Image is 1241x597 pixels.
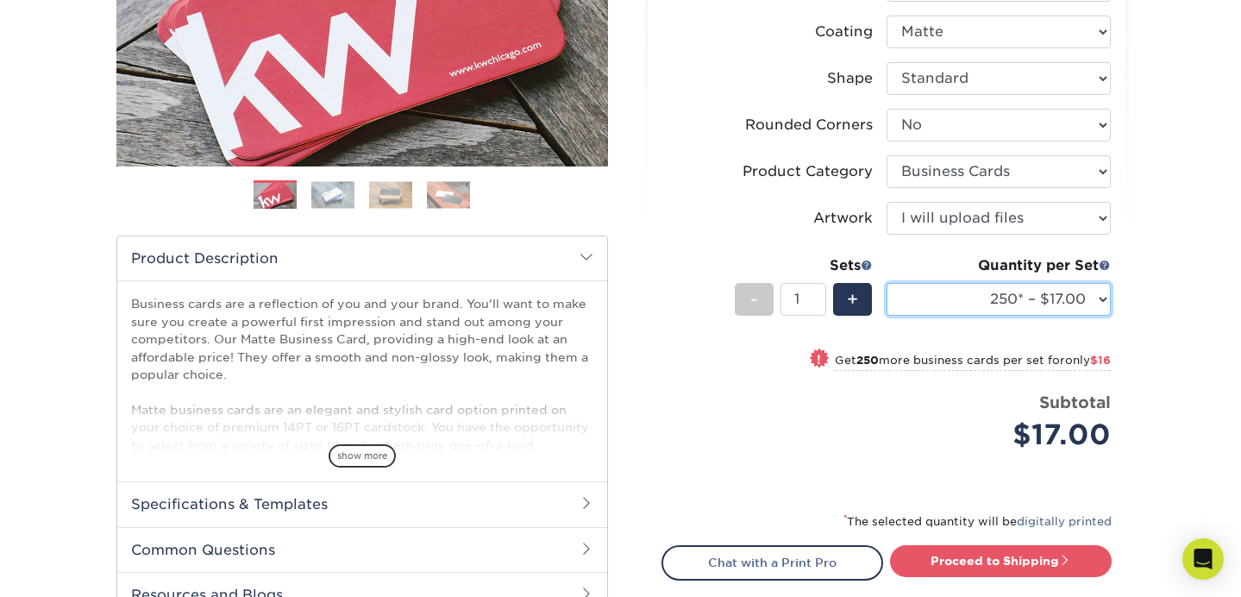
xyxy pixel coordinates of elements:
[131,295,593,541] p: Business cards are a reflection of you and your brand. You'll want to make sure you create a powe...
[4,544,147,591] iframe: Google Customer Reviews
[1182,538,1224,580] div: Open Intercom Messenger
[817,350,821,368] span: !
[743,161,873,182] div: Product Category
[745,115,873,135] div: Rounded Corners
[750,286,758,312] span: -
[117,527,607,572] h2: Common Questions
[887,255,1111,276] div: Quantity per Set
[311,181,354,208] img: Business Cards 02
[661,545,883,580] a: Chat with a Print Pro
[815,22,873,42] div: Coating
[117,236,607,280] h2: Product Description
[899,414,1111,456] div: $17.00
[1039,393,1111,412] strong: Subtotal
[890,545,1112,576] a: Proceed to Shipping
[1090,354,1111,367] span: $16
[827,68,873,89] div: Shape
[117,481,607,526] h2: Specifications & Templates
[735,255,873,276] div: Sets
[1065,354,1111,367] span: only
[329,444,396,468] span: show more
[856,354,879,367] strong: 250
[1017,515,1112,528] a: digitally printed
[369,181,412,208] img: Business Cards 03
[427,181,470,208] img: Business Cards 04
[813,208,873,229] div: Artwork
[835,354,1111,371] small: Get more business cards per set for
[847,286,858,312] span: +
[254,174,297,217] img: Business Cards 01
[843,515,1112,528] small: The selected quantity will be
